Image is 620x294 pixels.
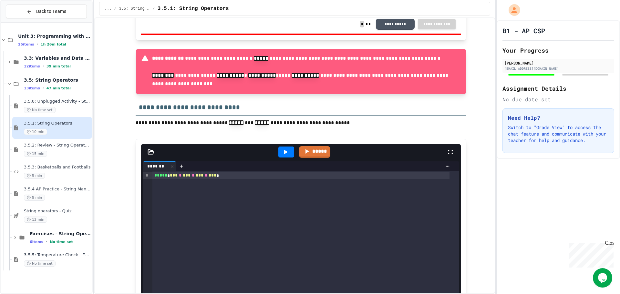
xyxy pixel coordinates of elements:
span: 13 items [24,86,40,90]
span: Back to Teams [36,8,66,15]
span: String operators - Quiz [24,208,91,214]
span: 3.5.5: Temperature Check - Exit Ticket [24,252,91,258]
div: [PERSON_NAME] [504,60,612,66]
span: 5 min [24,173,45,179]
span: Unit 3: Programming with Python [18,33,91,39]
iframe: chat widget [566,240,614,268]
h3: Need Help? [508,114,609,122]
span: 12 items [24,64,40,68]
span: 3.5.1: String Operators [158,5,229,13]
span: No time set [24,260,56,267]
span: • [43,64,44,69]
span: 15 min [24,151,47,157]
span: No time set [24,107,56,113]
span: / [153,6,155,11]
span: 3.5: String Operators [119,6,150,11]
span: 12 min [24,217,47,223]
span: 5 min [24,195,45,201]
span: 3.5.4 AP Practice - String Manipulation [24,187,91,192]
iframe: chat widget [593,268,614,288]
span: ... [105,6,112,11]
span: 3.3: Variables and Data Types [24,55,91,61]
button: Back to Teams [6,5,87,18]
span: • [37,42,38,47]
div: My Account [502,3,522,17]
span: 6 items [30,240,43,244]
div: Chat with us now!Close [3,3,45,41]
h1: B1 - AP CSP [502,26,545,35]
span: 1h 26m total [41,42,66,46]
span: 3.5: String Operators [24,77,91,83]
span: 25 items [18,42,34,46]
span: 10 min [24,129,47,135]
span: No time set [50,240,73,244]
span: 3.5.0: Unplugged Activity - String Operators [24,99,91,104]
p: Switch to "Grade View" to access the chat feature and communicate with your teacher for help and ... [508,124,609,144]
span: Exercises - String Operators [30,231,91,237]
span: 3.5.2: Review - String Operators [24,143,91,148]
span: • [46,239,47,244]
span: • [43,86,44,91]
h2: Your Progress [502,46,614,55]
span: 47 min total [46,86,71,90]
span: 3.5.3: Basketballs and Footballs [24,165,91,170]
span: 3.5.1: String Operators [24,121,91,126]
div: No due date set [502,96,614,103]
h2: Assignment Details [502,84,614,93]
span: 39 min total [46,64,71,68]
span: / [114,6,116,11]
div: [EMAIL_ADDRESS][DOMAIN_NAME] [504,66,612,71]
